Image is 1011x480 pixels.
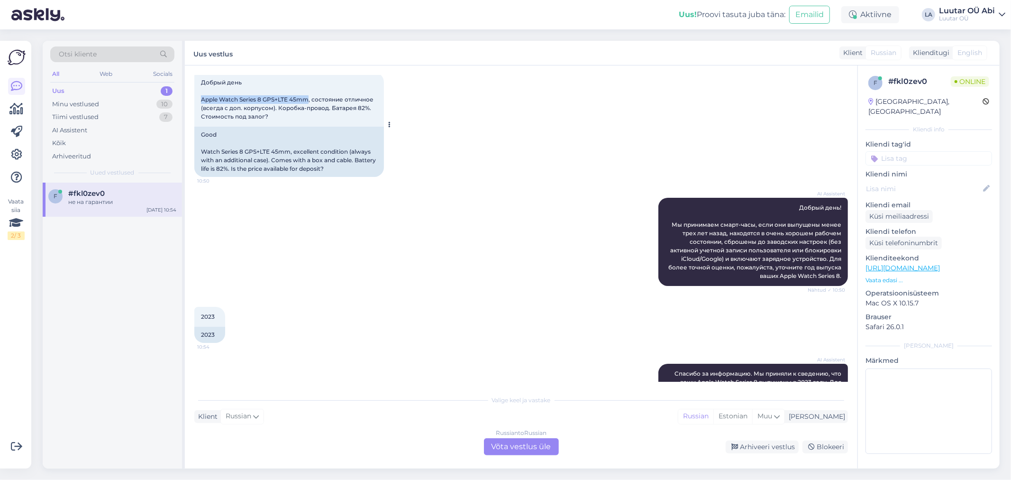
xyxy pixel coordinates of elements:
div: 10 [156,100,173,109]
div: # fkl0zev0 [888,76,951,87]
div: Proovi tasuta juba täna: [679,9,785,20]
div: Arhiveeritud [52,152,91,161]
div: 2023 [194,327,225,343]
span: Добрый день Apple Watch Series 8 GPS+LTE 45mm, состояние отличное (всегда с доп. корпусом). Короб... [201,79,375,120]
span: Muu [757,412,772,420]
div: Kõik [52,138,66,148]
span: 10:50 [197,177,233,185]
div: 7 [159,112,173,122]
div: Estonian [713,409,752,424]
a: Luutar OÜ AbiLuutar OÜ [939,7,1005,22]
span: Uued vestlused [91,168,135,177]
span: AI Assistent [810,190,845,197]
div: AI Assistent [52,126,87,135]
div: [PERSON_NAME] [865,342,992,350]
p: Operatsioonisüsteem [865,288,992,298]
span: Otsi kliente [59,49,97,59]
img: Askly Logo [8,48,26,66]
p: Brauser [865,312,992,322]
p: Klienditeekond [865,253,992,263]
span: Russian [871,48,896,58]
div: Valige keel ja vastake [194,396,848,405]
div: LA [922,8,935,21]
div: Küsi meiliaadressi [865,210,933,223]
div: Klienditugi [909,48,949,58]
div: Socials [151,68,174,80]
div: Aktiivne [841,6,899,23]
span: 10:54 [197,343,233,351]
p: Safari 26.0.1 [865,322,992,332]
input: Lisa nimi [866,184,981,194]
div: Luutar OÜ [939,15,995,22]
b: Uus! [679,10,697,19]
span: AI Assistent [810,356,845,363]
div: Klient [194,412,218,422]
div: All [50,68,61,80]
div: Vaata siia [8,197,25,240]
div: Russian [678,409,713,424]
div: Klient [839,48,863,58]
div: Arhiveeri vestlus [726,441,799,453]
p: Kliendi email [865,200,992,210]
span: Добрый день! Мы принимаем смарт-часы, если они выпущены менее трех лет назад, находятся в очень х... [668,204,843,279]
p: Mac OS X 10.15.7 [865,298,992,308]
div: Russian to Russian [496,429,546,437]
a: [URL][DOMAIN_NAME] [865,264,940,272]
div: Luutar OÜ Abi [939,7,995,15]
span: English [957,48,982,58]
label: Uus vestlus [193,46,233,59]
span: Online [951,76,989,87]
div: Kliendi info [865,125,992,134]
div: [GEOGRAPHIC_DATA], [GEOGRAPHIC_DATA] [868,97,983,117]
p: Kliendi nimi [865,169,992,179]
div: Uus [52,86,64,96]
span: Nähtud ✓ 10:50 [808,286,845,294]
span: Russian [226,411,251,422]
span: f [874,79,877,86]
div: Good Watch Series 8 GPS+LTE 45mm, excellent condition (always with an additional case). Comes wit... [194,127,384,177]
p: Märkmed [865,356,992,366]
span: f [54,193,57,200]
div: Tiimi vestlused [52,112,99,122]
div: Küsi telefoninumbrit [865,237,942,249]
button: Emailid [789,6,830,24]
div: Web [98,68,115,80]
div: не на гарантии [68,198,176,206]
div: Blokeeri [802,441,848,453]
span: #fkl0zev0 [68,189,105,198]
input: Lisa tag [865,151,992,166]
div: [DATE] 10:54 [146,206,176,213]
div: 1 [161,86,173,96]
span: 2023 [201,313,215,320]
p: Kliendi telefon [865,227,992,237]
div: [PERSON_NAME] [785,412,845,422]
p: Vaata edasi ... [865,276,992,285]
div: Minu vestlused [52,100,99,109]
span: Спасибо за информацию. Мы приняли к сведению, что ваши Apple Watch Series 8 выпущены в 2023 году.... [665,370,843,411]
p: Kliendi tag'id [865,139,992,149]
div: Võta vestlus üle [484,438,559,455]
div: 2 / 3 [8,231,25,240]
